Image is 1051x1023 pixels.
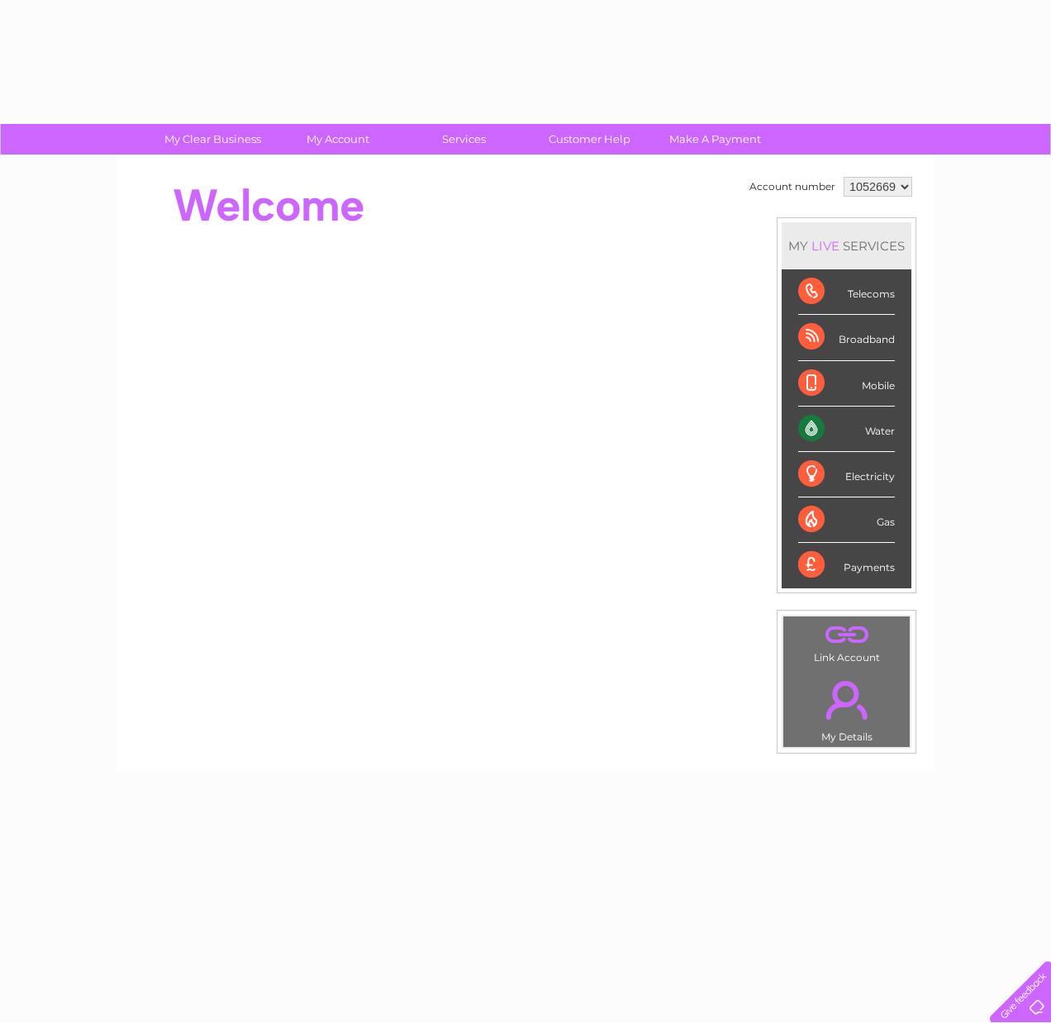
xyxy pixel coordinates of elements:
[745,173,839,201] td: Account number
[396,124,532,155] a: Services
[808,238,843,254] div: LIVE
[782,667,911,748] td: My Details
[798,269,895,315] div: Telecoms
[798,543,895,588] div: Payments
[647,124,783,155] a: Make A Payment
[798,361,895,407] div: Mobile
[782,616,911,668] td: Link Account
[145,124,281,155] a: My Clear Business
[798,452,895,497] div: Electricity
[798,407,895,452] div: Water
[798,497,895,543] div: Gas
[270,124,407,155] a: My Account
[521,124,658,155] a: Customer Help
[787,671,906,729] a: .
[782,222,911,269] div: MY SERVICES
[787,621,906,649] a: .
[798,315,895,360] div: Broadband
